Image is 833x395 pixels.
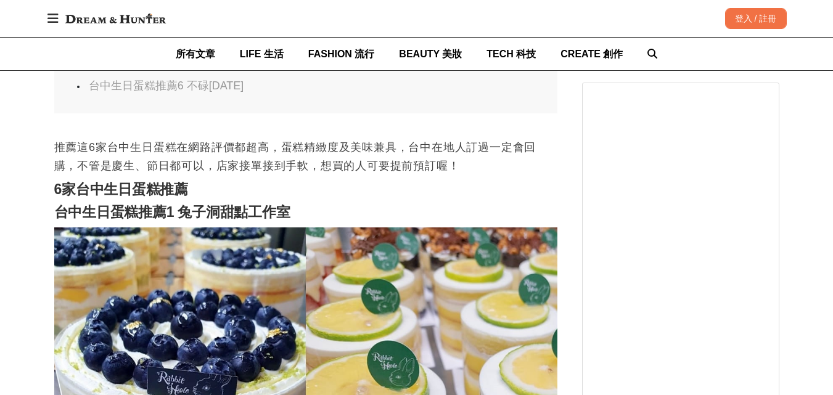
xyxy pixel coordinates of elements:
a: BEAUTY 美妝 [399,38,462,70]
strong: 台中生日蛋糕推薦1 兔子洞甜點工作室 [54,204,290,220]
span: LIFE 生活 [240,49,284,59]
a: TECH 科技 [486,38,536,70]
span: 所有文章 [176,49,215,59]
img: Dream & Hunter [59,7,172,30]
span: BEAUTY 美妝 [399,49,462,59]
a: LIFE 生活 [240,38,284,70]
div: 登入 / 註冊 [725,8,787,29]
a: 台中生日蛋糕推薦6 不碌[DATE] [89,79,244,92]
strong: 6家台中生日蛋糕推薦 [54,181,189,197]
a: FASHION 流行 [308,38,375,70]
p: 推薦這6家台中生日蛋糕在網路評價都超高，蛋糕精緻度及美味兼具，台中在地人訂過一定會回購，不管是慶生、節日都可以，店家接單接到手軟，想買的人可要提前預訂喔！ [54,138,557,175]
a: CREATE 創作 [560,38,623,70]
span: TECH 科技 [486,49,536,59]
span: FASHION 流行 [308,49,375,59]
span: CREATE 創作 [560,49,623,59]
a: 所有文章 [176,38,215,70]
